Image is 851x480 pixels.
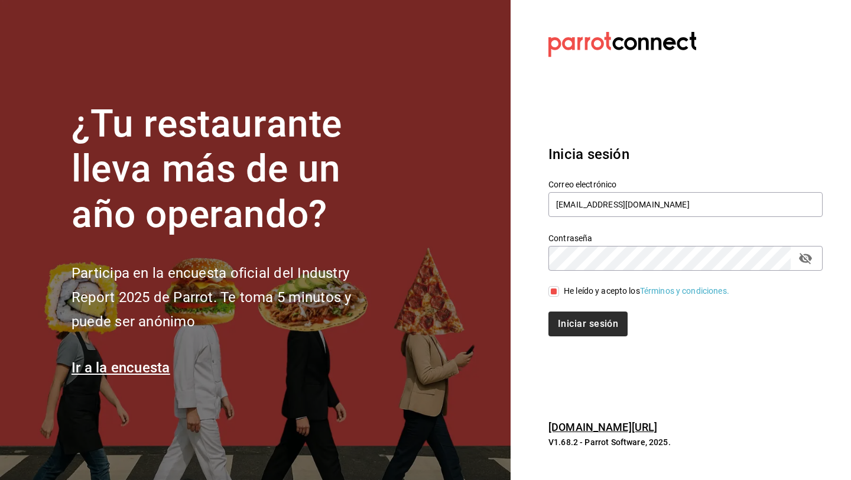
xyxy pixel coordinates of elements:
label: Correo electrónico [548,180,823,188]
button: passwordField [795,248,816,268]
h1: ¿Tu restaurante lleva más de un año operando? [72,102,391,238]
p: V1.68.2 - Parrot Software, 2025. [548,436,823,448]
label: Contraseña [548,233,823,242]
h2: Participa en la encuesta oficial del Industry Report 2025 de Parrot. Te toma 5 minutos y puede se... [72,261,391,333]
h3: Inicia sesión [548,144,823,165]
a: [DOMAIN_NAME][URL] [548,421,657,433]
a: Términos y condiciones. [640,286,729,296]
a: Ir a la encuesta [72,359,170,376]
button: Iniciar sesión [548,312,628,336]
div: He leído y acepto los [564,285,729,297]
input: Ingresa tu correo electrónico [548,192,823,217]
